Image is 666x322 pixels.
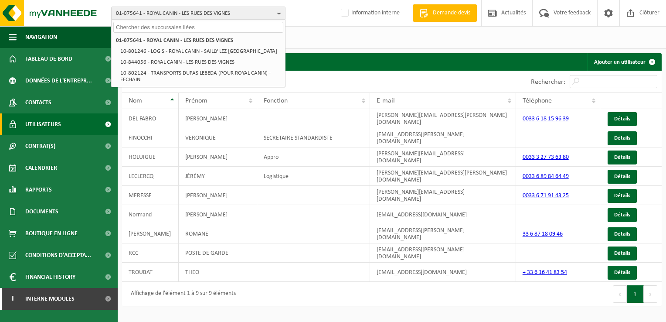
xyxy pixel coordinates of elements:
[613,285,627,303] button: Previous
[25,157,57,179] span: Calendrier
[370,167,516,186] td: [PERSON_NAME][EMAIL_ADDRESS][PERSON_NAME][DOMAIN_NAME]
[25,113,61,135] span: Utilisateurs
[25,70,92,92] span: Données de l'entrepr...
[370,205,516,224] td: [EMAIL_ADDRESS][DOMAIN_NAME]
[179,205,257,224] td: [PERSON_NAME]
[370,186,516,205] td: [PERSON_NAME][EMAIL_ADDRESS][DOMAIN_NAME]
[116,7,274,20] span: 01-075641 - ROYAL CANIN - LES RUES DES VIGNES
[118,68,283,85] li: 10-802124 - TRANSPORTS DUPAS LEBEDA (POUR ROYAL CANIN) - FECHAIN
[370,128,516,147] td: [EMAIL_ADDRESS][PERSON_NAME][DOMAIN_NAME]
[370,109,516,128] td: [PERSON_NAME][EMAIL_ADDRESS][PERSON_NAME][DOMAIN_NAME]
[129,97,142,104] span: Nom
[122,128,179,147] td: FINOCCHI
[523,269,567,276] a: + 33 6 16 41 83 54
[179,186,257,205] td: [PERSON_NAME]
[122,224,179,243] td: [PERSON_NAME]
[122,147,179,167] td: HOLUIGUE
[370,224,516,243] td: [EMAIL_ADDRESS][PERSON_NAME][DOMAIN_NAME]
[179,167,257,186] td: JÉRÉMY
[25,179,52,201] span: Rapports
[25,48,72,70] span: Tableau de bord
[431,9,472,17] span: Demande devis
[179,109,257,128] td: [PERSON_NAME]
[25,135,55,157] span: Contrat(s)
[113,22,283,33] input: Chercher des succursales liées
[377,97,395,104] span: E-mail
[608,170,637,184] a: Détails
[523,116,569,122] a: 0033 6 18 15 96 39
[25,244,91,266] span: Conditions d'accepta...
[523,154,569,161] a: 0033 3 27 73 63 80
[264,97,288,104] span: Fonction
[122,167,179,186] td: LECLERCQ
[523,97,552,104] span: Téléphone
[608,208,637,222] a: Détails
[608,227,637,241] a: Détails
[116,38,233,43] strong: 01-075641 - ROYAL CANIN - LES RUES DES VIGNES
[257,147,370,167] td: Appro
[370,243,516,263] td: [EMAIL_ADDRESS][PERSON_NAME][DOMAIN_NAME]
[587,53,661,71] a: Ajouter un utilisateur
[257,128,370,147] td: SECRETAIRE STANDARDISTE
[122,263,179,282] td: TROUBAT
[185,97,207,104] span: Prénom
[25,92,51,113] span: Contacts
[257,167,370,186] td: Logistique
[370,263,516,282] td: [EMAIL_ADDRESS][DOMAIN_NAME]
[122,186,179,205] td: MERESSE
[608,151,637,164] a: Détails
[111,7,285,20] button: 01-075641 - ROYAL CANIN - LES RUES DES VIGNES
[523,231,563,237] a: 33 6 87 18 09 46
[644,285,657,303] button: Next
[122,243,179,263] td: RCC
[627,285,644,303] button: 1
[339,7,400,20] label: Information interne
[608,189,637,203] a: Détails
[179,147,257,167] td: [PERSON_NAME]
[122,205,179,224] td: Normand
[118,46,283,57] li: 10-801246 - LOG'S - ROYAL CANIN - SAILLY LEZ [GEOGRAPHIC_DATA]
[608,112,637,126] a: Détails
[25,223,78,244] span: Boutique en ligne
[25,288,75,310] span: Interne modules
[523,173,569,180] a: 0033 6 89 84 64 49
[122,109,179,128] td: DEL FABRO
[179,263,257,282] td: THEO
[9,288,17,310] span: I
[25,26,57,48] span: Navigation
[25,201,58,223] span: Documents
[179,224,257,243] td: ROMANE
[118,57,283,68] li: 10-844056 - ROYAL CANIN - LES RUES DES VIGNES
[608,247,637,260] a: Détails
[25,266,75,288] span: Financial History
[523,192,569,199] a: 0033 6 71 91 43 25
[126,286,236,302] div: Affichage de l'élément 1 à 9 sur 9 éléments
[370,147,516,167] td: [PERSON_NAME][EMAIL_ADDRESS][DOMAIN_NAME]
[531,79,565,86] label: Rechercher:
[608,266,637,280] a: Détails
[413,4,477,22] a: Demande devis
[608,131,637,145] a: Détails
[179,128,257,147] td: VERONIQUE
[179,243,257,263] td: POSTE DE GARDE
